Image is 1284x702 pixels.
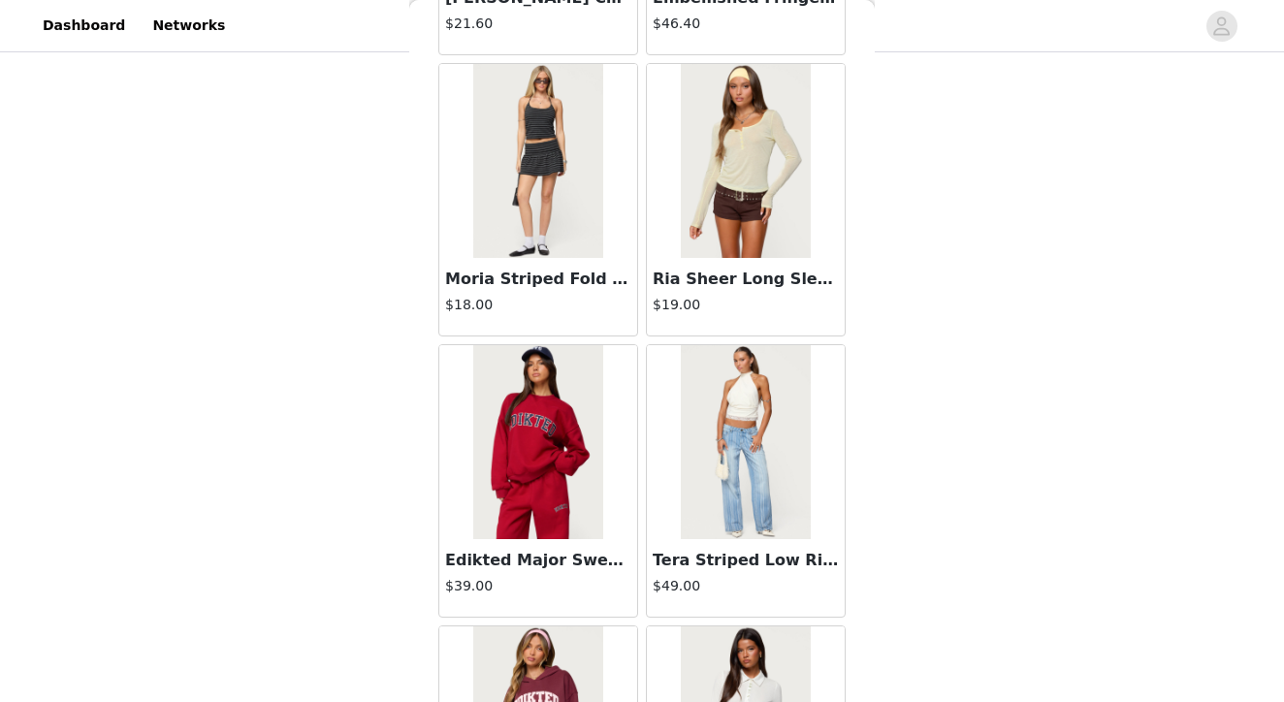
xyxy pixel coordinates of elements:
[653,295,839,315] h4: $19.00
[473,64,602,258] img: Moria Striped Fold Over Mini Skirt
[445,295,631,315] h4: $18.00
[653,268,839,291] h3: Ria Sheer Long Sleeve Henley Top
[681,64,810,258] img: Ria Sheer Long Sleeve Henley Top
[653,576,839,596] h4: $49.00
[681,345,810,539] img: Tera Striped Low Rise Jeans
[141,4,237,48] a: Networks
[445,576,631,596] h4: $39.00
[653,14,839,34] h4: $46.40
[31,4,137,48] a: Dashboard
[473,345,602,539] img: Edikted Major Sweatshirt
[445,268,631,291] h3: Moria Striped Fold Over Mini Skirt
[653,549,839,572] h3: Tera Striped Low Rise Jeans
[1212,11,1231,42] div: avatar
[445,14,631,34] h4: $21.60
[445,549,631,572] h3: Edikted Major Sweatshirt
